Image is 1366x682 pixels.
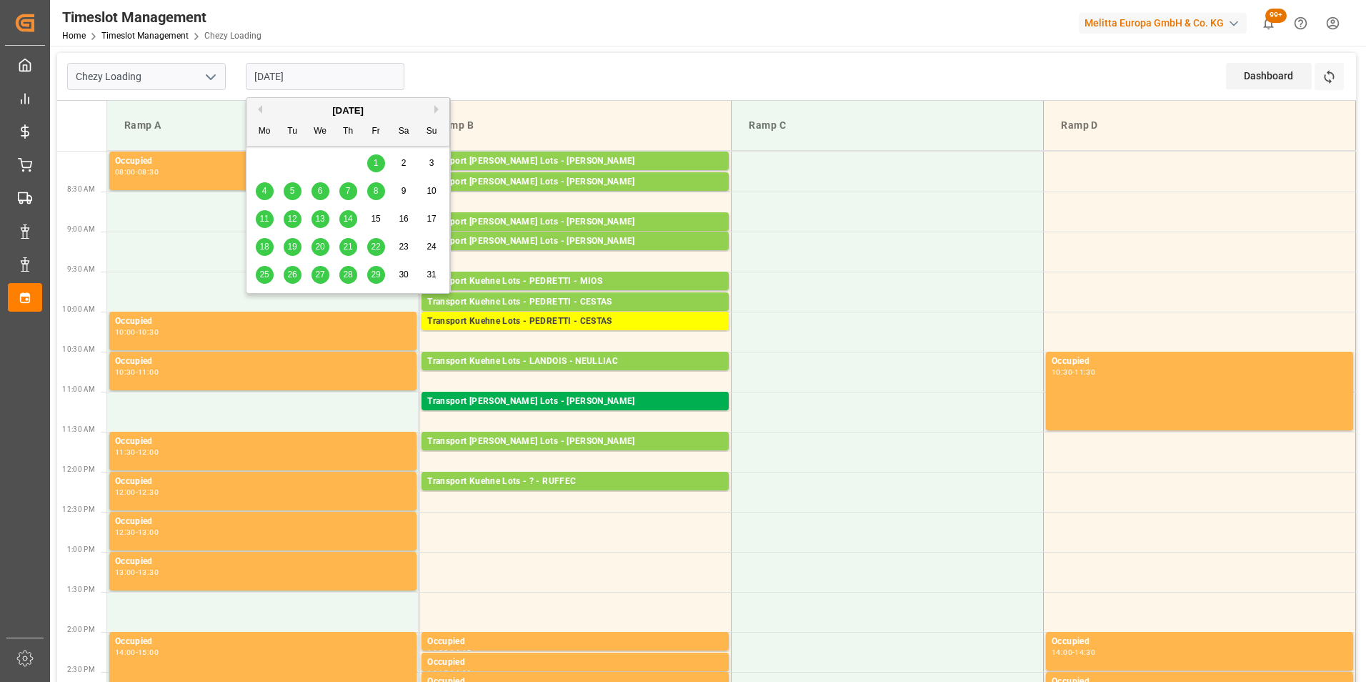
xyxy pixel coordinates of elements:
div: Transport Kuehne Lots - ? - RUFFEC [427,475,723,489]
span: 2 [402,158,407,168]
div: Choose Wednesday, August 20th, 2025 [311,238,329,256]
div: 12:30 [138,489,159,495]
div: Choose Tuesday, August 12th, 2025 [284,210,301,228]
div: 13:30 [138,569,159,575]
div: 10:30 [138,329,159,335]
span: 27 [315,270,324,280]
span: 10 [427,186,436,196]
div: Choose Wednesday, August 13th, 2025 [311,210,329,228]
div: Transport Kuehne Lots - PEDRETTI - MIOS [427,275,723,289]
span: 23 [399,242,408,252]
span: 1:00 PM [67,545,95,553]
div: Pallets: ,TU: 56,City: [GEOGRAPHIC_DATA],Arrival: [DATE] 00:00:00 [427,229,723,242]
div: 13:00 [138,529,159,535]
div: - [136,489,138,495]
button: Help Center [1285,7,1317,39]
div: Transport [PERSON_NAME] Lots - [PERSON_NAME] [427,395,723,409]
div: Choose Tuesday, August 5th, 2025 [284,182,301,200]
input: DD-MM-YYYY [246,63,404,90]
button: show 100 new notifications [1252,7,1285,39]
div: Choose Saturday, August 23rd, 2025 [395,238,413,256]
span: 28 [343,270,352,280]
div: 13:00 [115,569,136,575]
div: - [136,169,138,175]
div: Pallets: ,TU: 56,City: NEULLIAC,Arrival: [DATE] 00:00:00 [427,369,723,381]
div: Choose Saturday, August 16th, 2025 [395,210,413,228]
span: 14 [343,214,352,224]
span: 31 [427,270,436,280]
div: Ramp B [431,112,719,139]
div: Choose Monday, August 11th, 2025 [256,210,274,228]
span: 30 [399,270,408,280]
div: Choose Saturday, August 9th, 2025 [395,182,413,200]
div: Choose Thursday, August 14th, 2025 [339,210,357,228]
div: Choose Wednesday, August 6th, 2025 [311,182,329,200]
div: - [136,529,138,535]
div: Fr [367,123,385,141]
div: Transport Kuehne Lots - LANDOIS - NEULLIAC [427,355,723,369]
span: 4 [262,186,267,196]
div: Choose Friday, August 1st, 2025 [367,154,385,172]
span: 13 [315,214,324,224]
div: Ramp D [1055,112,1344,139]
div: Sa [395,123,413,141]
button: Previous Month [254,105,262,114]
div: Choose Thursday, August 21st, 2025 [339,238,357,256]
div: Pallets: 2,TU: ,City: [GEOGRAPHIC_DATA],Arrival: [DATE] 00:00:00 [427,249,723,261]
div: 08:00 [115,169,136,175]
div: Occupied [115,635,411,649]
div: Occupied [115,555,411,569]
div: 14:00 [427,649,448,656]
div: Pallets: 4,TU: 345,City: [GEOGRAPHIC_DATA],Arrival: [DATE] 00:00:00 [427,310,723,322]
div: Choose Saturday, August 30th, 2025 [395,266,413,284]
span: 11:30 AM [62,425,95,433]
div: Su [423,123,441,141]
div: 14:00 [115,649,136,656]
span: 9:00 AM [67,225,95,233]
div: - [1072,369,1075,375]
div: Choose Tuesday, August 19th, 2025 [284,238,301,256]
button: open menu [199,66,221,88]
div: 11:00 [138,369,159,375]
div: Choose Sunday, August 10th, 2025 [423,182,441,200]
div: Occupied [115,315,411,329]
div: - [136,569,138,575]
div: Pallets: 1,TU: 721,City: RUFFEC,Arrival: [DATE] 00:00:00 [427,489,723,501]
span: 15 [371,214,380,224]
div: month 2025-08 [251,149,446,289]
div: 10:30 [1052,369,1072,375]
span: 21 [343,242,352,252]
div: Choose Monday, August 25th, 2025 [256,266,274,284]
button: Melitta Europa GmbH & Co. KG [1079,9,1252,36]
span: 18 [259,242,269,252]
div: Pallets: 3,TU: 160,City: [GEOGRAPHIC_DATA],Arrival: [DATE] 00:00:00 [427,449,723,461]
div: Occupied [115,475,411,489]
div: Pallets: 9,TU: 680,City: CARQUEFOU,Arrival: [DATE] 00:00:00 [427,189,723,202]
div: - [448,670,450,676]
div: Occupied [115,154,411,169]
div: Transport [PERSON_NAME] Lots - [PERSON_NAME] [427,435,723,449]
div: Th [339,123,357,141]
div: 14:30 [1075,649,1095,656]
span: 24 [427,242,436,252]
button: Next Month [434,105,443,114]
span: 99+ [1265,9,1287,23]
div: Choose Friday, August 29th, 2025 [367,266,385,284]
span: 16 [399,214,408,224]
div: Ramp C [743,112,1032,139]
div: 08:30 [138,169,159,175]
span: 9 [402,186,407,196]
div: Transport [PERSON_NAME] Lots - [PERSON_NAME] [427,175,723,189]
div: 10:00 [115,329,136,335]
div: 11:30 [115,449,136,455]
div: Occupied [1052,635,1347,649]
div: Occupied [115,435,411,449]
div: - [136,649,138,656]
div: 15:00 [138,649,159,656]
span: 2:30 PM [67,666,95,673]
span: 2:00 PM [67,626,95,633]
span: 19 [287,242,296,252]
span: 25 [259,270,269,280]
div: 14:15 [427,670,448,676]
div: Choose Sunday, August 17th, 2025 [423,210,441,228]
